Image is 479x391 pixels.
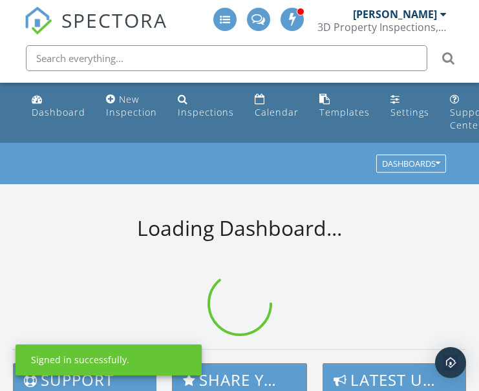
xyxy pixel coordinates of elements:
[26,45,427,71] input: Search everything...
[390,106,429,118] div: Settings
[31,354,129,366] div: Signed in successfully.
[382,160,440,169] div: Dashboards
[32,106,85,118] div: Dashboard
[101,88,162,125] a: New Inspection
[24,6,52,35] img: The Best Home Inspection Software - Spectora
[255,106,299,118] div: Calendar
[353,8,437,21] div: [PERSON_NAME]
[317,21,447,34] div: 3D Property Inspections, LLC
[24,17,167,45] a: SPECTORA
[173,88,239,125] a: Inspections
[178,106,234,118] div: Inspections
[319,106,370,118] div: Templates
[314,88,375,125] a: Templates
[376,155,446,173] button: Dashboards
[435,347,466,378] div: Open Intercom Messenger
[106,93,157,118] div: New Inspection
[61,6,167,34] span: SPECTORA
[27,88,90,125] a: Dashboard
[250,88,304,125] a: Calendar
[385,88,434,125] a: Settings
